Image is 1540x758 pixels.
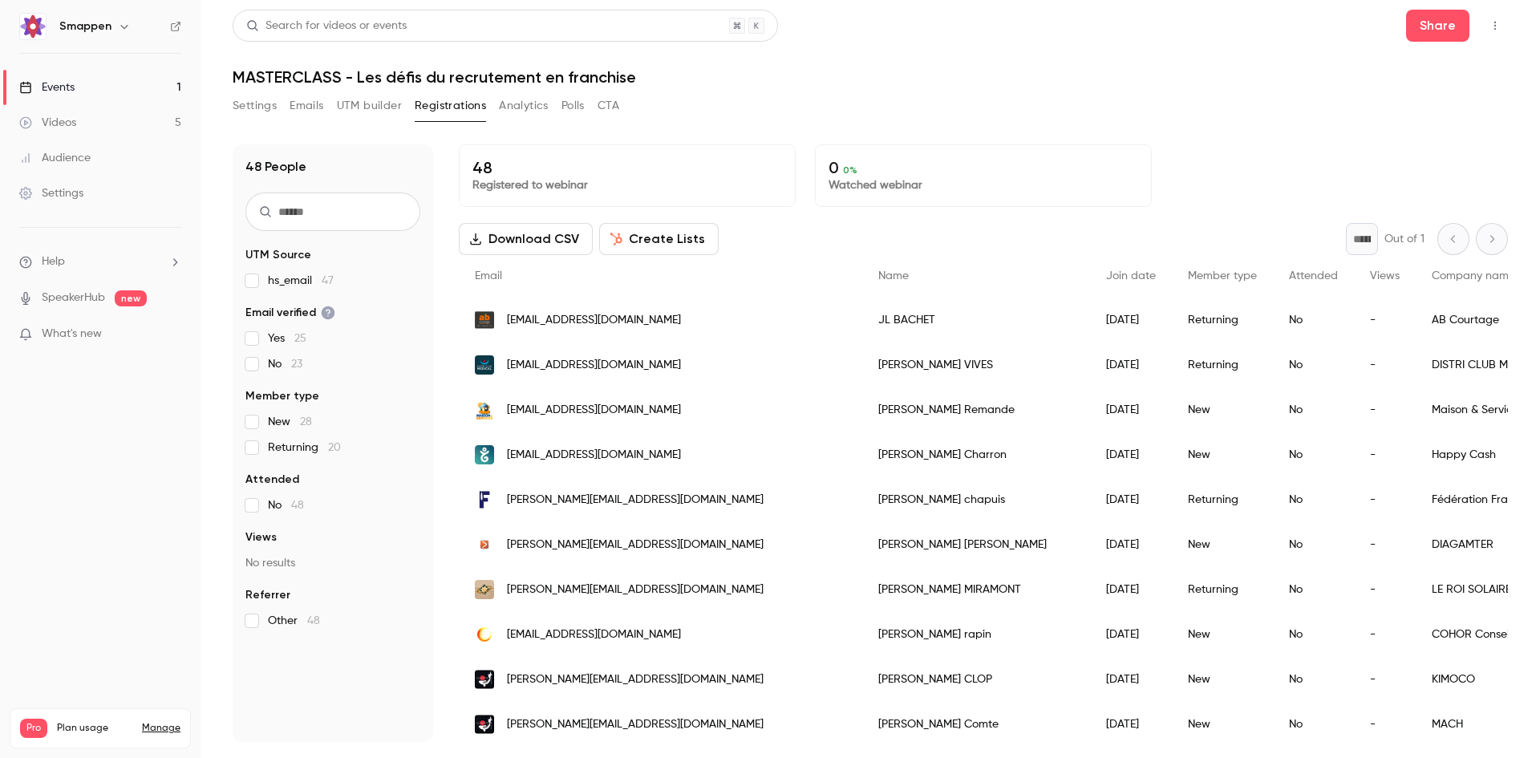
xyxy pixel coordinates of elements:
div: - [1354,343,1416,387]
span: 47 [322,275,334,286]
span: Plan usage [57,722,132,735]
div: Settings [19,185,83,201]
a: Manage [142,722,180,735]
div: No [1273,702,1354,747]
img: maison-et-services.com [475,400,494,420]
div: [PERSON_NAME] [PERSON_NAME] [862,522,1090,567]
span: [EMAIL_ADDRESS][DOMAIN_NAME] [507,312,681,329]
p: Registered to webinar [472,177,782,193]
span: UTM Source [245,247,311,263]
div: - [1354,612,1416,657]
span: hs_email [268,273,334,289]
div: No [1273,522,1354,567]
div: [DATE] [1090,612,1172,657]
div: - [1354,702,1416,747]
span: Referrer [245,587,290,603]
div: Returning [1172,477,1273,522]
section: facet-groups [245,247,420,629]
p: 0 [829,158,1138,177]
div: [DATE] [1090,522,1172,567]
span: 28 [300,416,312,428]
div: [PERSON_NAME] chapuis [862,477,1090,522]
h1: MASTERCLASS - Les défis du recrutement en franchise [233,67,1508,87]
div: [PERSON_NAME] Remande [862,387,1090,432]
div: No [1273,343,1354,387]
div: [DATE] [1090,387,1172,432]
img: Smappen [20,14,46,39]
span: Member type [1188,270,1257,282]
button: UTM builder [337,93,402,119]
span: 20 [328,442,341,453]
div: Events [19,79,75,95]
p: Out of 1 [1384,231,1424,247]
div: [PERSON_NAME] MIRAMONT [862,567,1090,612]
span: [PERSON_NAME][EMAIL_ADDRESS][DOMAIN_NAME] [507,537,764,553]
span: Name [878,270,909,282]
div: Returning [1172,298,1273,343]
span: [PERSON_NAME][EMAIL_ADDRESS][DOMAIN_NAME] [507,671,764,688]
span: [EMAIL_ADDRESS][DOMAIN_NAME] [507,357,681,374]
div: No [1273,432,1354,477]
span: [EMAIL_ADDRESS][DOMAIN_NAME] [507,402,681,419]
span: Other [268,613,320,629]
div: [DATE] [1090,702,1172,747]
div: [DATE] [1090,657,1172,702]
span: No [268,497,304,513]
img: diagamter.com [475,535,494,554]
div: Audience [19,150,91,166]
div: JL BACHET [862,298,1090,343]
img: happycash.eu [475,445,494,464]
div: [PERSON_NAME] Comte [862,702,1090,747]
div: - [1354,387,1416,432]
p: Watched webinar [829,177,1138,193]
button: Analytics [499,93,549,119]
img: kimoco.fr [475,715,494,734]
div: No [1273,298,1354,343]
div: - [1354,657,1416,702]
span: 0 % [843,164,857,176]
div: New [1172,522,1273,567]
span: [EMAIL_ADDRESS][DOMAIN_NAME] [507,447,681,464]
span: new [115,290,147,306]
div: [DATE] [1090,477,1172,522]
span: [PERSON_NAME][EMAIL_ADDRESS][DOMAIN_NAME] [507,716,764,733]
div: Search for videos or events [246,18,407,34]
img: abcourtage.com [475,310,494,330]
span: Pro [20,719,47,738]
div: - [1354,522,1416,567]
button: Share [1406,10,1469,42]
div: No [1273,477,1354,522]
button: Polls [561,93,585,119]
div: [PERSON_NAME] VIVES [862,343,1090,387]
li: help-dropdown-opener [19,253,181,270]
span: 48 [291,500,304,511]
span: Returning [268,440,341,456]
div: New [1172,657,1273,702]
span: Company name [1432,270,1515,282]
div: [DATE] [1090,567,1172,612]
button: CTA [598,93,619,119]
button: Create Lists [599,223,719,255]
div: [PERSON_NAME] CLOP [862,657,1090,702]
span: Views [1370,270,1400,282]
div: - [1354,567,1416,612]
span: Attended [245,472,299,488]
img: leroisolaire.fr [475,580,494,599]
span: New [268,414,312,430]
span: Attended [1289,270,1338,282]
div: [DATE] [1090,298,1172,343]
img: districlubmedical.fr [475,355,494,375]
span: [PERSON_NAME][EMAIL_ADDRESS][DOMAIN_NAME] [507,582,764,598]
div: No [1273,612,1354,657]
div: - [1354,477,1416,522]
img: ffaperitif.fr [475,490,494,509]
span: [EMAIL_ADDRESS][DOMAIN_NAME] [507,626,681,643]
span: 48 [307,615,320,626]
span: No [268,356,302,372]
span: Member type [245,388,319,404]
div: No [1273,567,1354,612]
div: Videos [19,115,76,131]
div: No [1273,657,1354,702]
span: Email [475,270,502,282]
span: 25 [294,333,306,344]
